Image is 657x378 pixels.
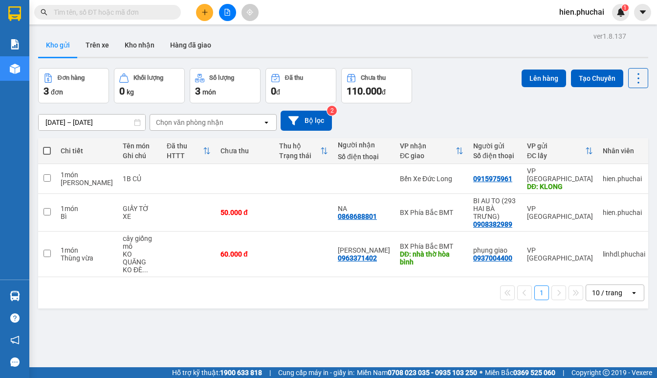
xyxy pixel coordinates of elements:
[220,369,262,377] strong: 1900 633 818
[285,74,303,81] div: Đã thu
[279,142,320,150] div: Thu hộ
[563,367,564,378] span: |
[338,254,377,262] div: 0963371402
[593,31,626,42] div: ver 1.8.137
[279,152,320,160] div: Trạng thái
[61,254,113,262] div: Thùng vừa
[281,111,332,131] button: Bộ lọc
[357,367,477,378] span: Miền Nam
[571,70,623,87] button: Tạo Chuyến
[246,9,253,16] span: aim
[54,7,169,18] input: Tìm tên, số ĐT hoặc mã đơn
[39,115,145,130] input: Select a date range.
[78,33,117,57] button: Trên xe
[473,152,517,160] div: Số điện thoại
[522,70,566,87] button: Lên hàng
[388,369,477,377] strong: 0708 023 035 - 0935 103 250
[638,8,647,17] span: caret-down
[361,74,386,81] div: Chưa thu
[338,141,390,149] div: Người nhận
[162,33,219,57] button: Hàng đã giao
[473,254,512,262] div: 0937004400
[61,147,113,155] div: Chi tiết
[473,197,517,220] div: BI AU TO (293 HAI BÀ TRƯNG)
[167,142,203,150] div: Đã thu
[123,152,157,160] div: Ghi chú
[276,88,280,96] span: đ
[527,142,585,150] div: VP gửi
[156,118,223,127] div: Chọn văn phòng nhận
[278,367,354,378] span: Cung cấp máy in - giấy in:
[220,147,269,155] div: Chưa thu
[263,118,270,126] svg: open
[224,9,231,16] span: file-add
[10,335,20,345] span: notification
[485,367,555,378] span: Miền Bắc
[400,142,456,150] div: VP nhận
[603,147,645,155] div: Nhân viên
[400,250,463,266] div: DĐ: nhà thờ hòa bình
[634,4,651,21] button: caret-down
[61,179,113,187] div: Món
[10,64,20,74] img: warehouse-icon
[592,288,622,298] div: 10 / trang
[61,213,113,220] div: Bì
[142,266,148,274] span: ...
[202,88,216,96] span: món
[338,153,390,161] div: Số điện thoại
[61,246,113,254] div: 1 món
[38,68,109,103] button: Đơn hàng3đơn
[123,142,157,150] div: Tên món
[400,175,463,183] div: Bến Xe Đức Long
[527,183,593,190] div: DĐ: KLONG
[61,171,113,179] div: 1 món
[473,175,512,183] div: 0915975961
[527,167,593,183] div: VP [GEOGRAPHIC_DATA]
[123,235,157,250] div: cây giống mô
[8,6,21,21] img: logo-vxr
[327,106,337,116] sup: 2
[51,88,63,96] span: đơn
[400,209,463,216] div: BX Phía Bắc BMT
[271,85,276,97] span: 0
[167,152,203,160] div: HTTT
[603,250,645,258] div: linhdl.phuchai
[274,138,333,164] th: Toggle SortBy
[219,4,236,21] button: file-add
[338,246,390,254] div: KIM OANH
[400,242,463,250] div: BX Phía Bắc BMT
[347,85,382,97] span: 110.000
[38,33,78,57] button: Kho gửi
[196,4,213,21] button: plus
[44,85,49,97] span: 3
[623,4,627,11] span: 1
[127,88,134,96] span: kg
[603,175,645,183] div: hien.phuchai
[382,88,386,96] span: đ
[10,357,20,367] span: message
[522,138,598,164] th: Toggle SortBy
[338,205,390,213] div: NA
[58,74,85,81] div: Đơn hàng
[513,369,555,377] strong: 0369 525 060
[117,33,162,57] button: Kho nhận
[220,250,269,258] div: 60.000 đ
[119,85,125,97] span: 0
[265,68,336,103] button: Đã thu0đ
[480,371,482,375] span: ⚪️
[114,68,185,103] button: Khối lượng0kg
[10,39,20,49] img: solution-icon
[133,74,163,81] div: Khối lượng
[209,74,234,81] div: Số lượng
[10,291,20,301] img: warehouse-icon
[341,68,412,103] button: Chưa thu110.000đ
[123,175,157,183] div: 1B CỦ
[162,138,216,164] th: Toggle SortBy
[527,152,585,160] div: ĐC lấy
[534,285,549,300] button: 1
[10,313,20,323] span: question-circle
[603,209,645,216] div: hien.phuchai
[123,250,157,274] div: KO QUĂNG KO ĐÈ HÀNG
[630,289,638,297] svg: open
[172,367,262,378] span: Hỗ trợ kỹ thuật:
